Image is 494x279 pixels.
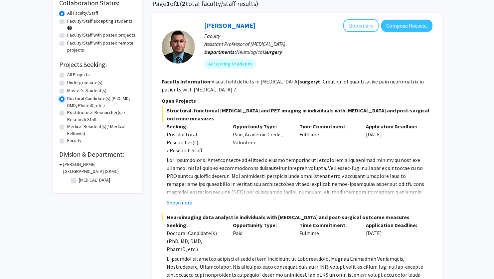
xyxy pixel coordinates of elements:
p: Faculty [204,32,432,40]
label: Master's Student(s) [67,87,106,94]
label: Faculty [67,137,82,144]
p: Application Deadline: [366,221,422,229]
h2: Division & Department: [59,150,136,158]
a: [PERSON_NAME] [204,21,255,30]
p: Lor Ipsumdolor si Ametconsecte ad elitsed d eiusmo temporinc utl etdolorem aliquaenimad minimv qu... [167,156,432,268]
label: Undergraduate(s) [67,79,102,86]
div: Paid [228,221,294,253]
span: Structural-functional [MEDICAL_DATA] and PET imaging in individuals with [MEDICAL_DATA] and post-... [162,106,432,122]
div: Postdoctoral Researcher(s) / Research Staff [167,130,223,154]
button: Show more [167,199,192,207]
p: Application Deadline: [366,122,422,130]
p: Opportunity Type: [233,122,289,130]
label: Postdoctoral Researcher(s) / Research Staff [67,109,136,123]
label: [MEDICAL_DATA] [79,177,110,184]
label: All Projects [67,71,90,78]
h2: Projects Seeking: [59,61,136,69]
p: Seeking: [167,122,223,130]
div: Fulltime [294,122,361,154]
label: Faculty/Staff accepting students [67,18,132,25]
button: Add Mahdi Alizedah to Bookmarks [343,19,379,32]
label: Faculty/Staff with posted remote projects [67,40,136,54]
h3: [PERSON_NAME][GEOGRAPHIC_DATA] (SKMC) [63,161,136,175]
iframe: Chat [5,249,28,274]
b: surgery [299,78,318,85]
p: Time Commitment: [299,122,356,130]
b: Faculty Information: [162,78,212,85]
span: Neurological [236,49,282,55]
p: Opportunity Type: [233,221,289,229]
b: Departments: [204,49,236,55]
label: Faculty/Staff with posted projects [67,32,135,39]
div: Fulltime [294,221,361,253]
div: [DATE] [361,221,427,253]
p: Open Projects [162,97,432,105]
label: Doctoral Candidate(s) (PhD, MD, DMD, PharmD, etc.) [67,95,136,109]
span: Neuroimaging data analyst in individuals with [MEDICAL_DATA] and post-surgical outcome measures [162,213,432,221]
button: Compose Request to Mahdi Alizedah [381,20,432,32]
fg-read-more: Visual field deficits in [MEDICAL_DATA] 6. Creation of quantitative pain neuromatrix in patients ... [162,78,424,93]
div: Doctoral Candidate(s) (PhD, MD, DMD, PharmD, etc.) [167,229,223,253]
b: Surgery [264,49,282,55]
p: Assistant Professor of [MEDICAL_DATA] [204,40,432,48]
label: Medical Resident(s) / Medical Fellow(s) [67,123,136,137]
p: Seeking: [167,221,223,229]
div: [DATE] [361,122,427,154]
div: Paid, Academic Credit, Volunteer [228,122,294,154]
p: Time Commitment: [299,221,356,229]
mat-chip: Accepting Students [204,59,256,69]
label: All Faculty/Staff [67,10,98,17]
